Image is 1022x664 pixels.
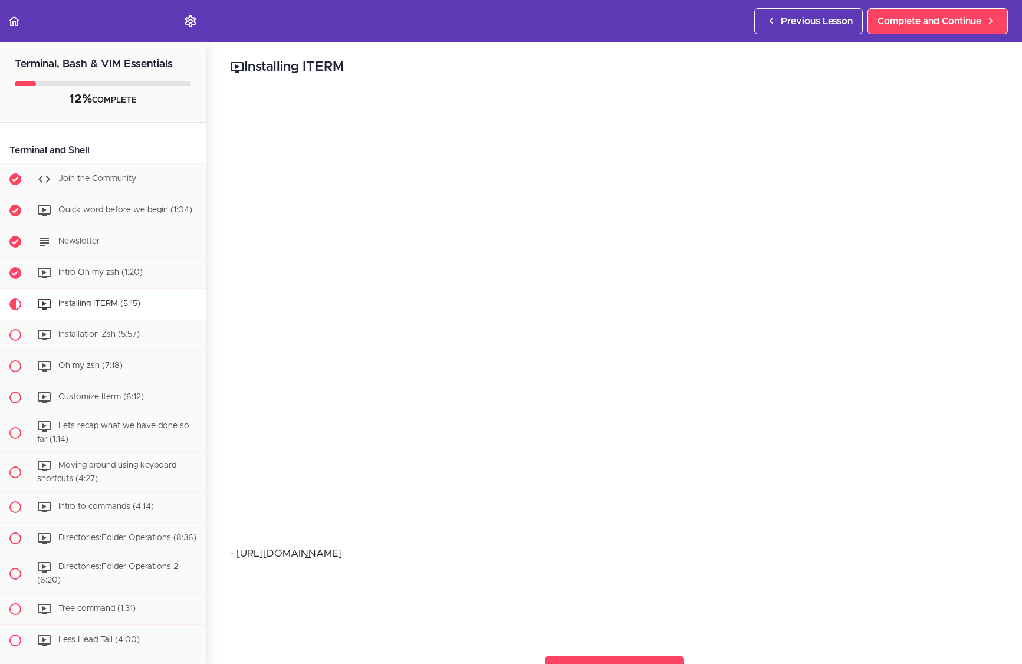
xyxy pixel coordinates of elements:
a: Complete and Continue [867,8,1008,34]
span: Newsletter [58,237,100,245]
span: Oh my zsh (7:18) [58,361,123,370]
span: Directories:Folder Operations (8:36) [58,534,196,543]
span: 12% [69,93,92,105]
span: Lets recap what we have done so far (1:14) [37,422,189,443]
span: Complete and Continue [878,14,981,28]
span: Directories:Folder Operations 2 (6:20) [37,563,178,585]
span: Join the Community [58,175,136,183]
span: Customize Iterm (6:12) [58,393,144,401]
span: Installing ITERM (5:15) [58,300,140,308]
iframe: Video Player [230,95,998,527]
span: - [URL][DOMAIN_NAME] [230,548,342,558]
span: Installation Zsh (5:57) [58,330,140,338]
span: Moving around using keyboard shortcuts (4:27) [37,461,176,483]
span: Quick word before we begin (1:04) [58,206,192,214]
span: Intro Oh my zsh (1:20) [58,268,143,277]
span: Previous Lesson [781,14,853,28]
h2: Installing ITERM [230,57,998,77]
span: Intro to commands (4:14) [58,503,154,511]
svg: Back to course curriculum [7,14,21,28]
a: Previous Lesson [754,8,863,34]
span: Less Head Tail (4:00) [58,636,140,644]
svg: Settings Menu [183,14,198,28]
div: COMPLETE [15,92,191,107]
span: Tree command (1:31) [58,604,136,613]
